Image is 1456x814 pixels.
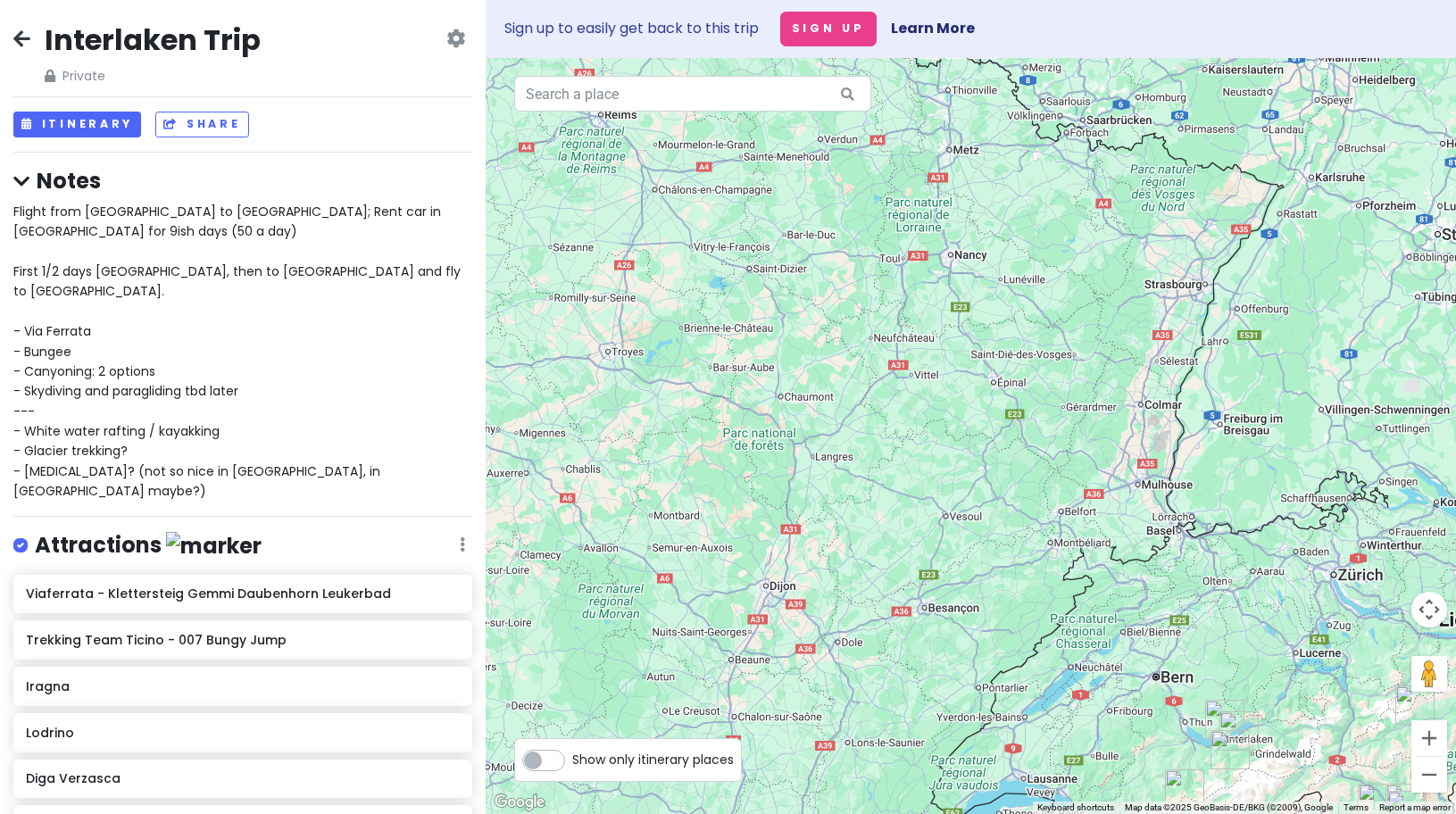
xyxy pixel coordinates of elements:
h6: Viaferrata - Klettersteig Gemmi Daubenhorn Leukerbad [26,586,459,602]
div: Viaferrata - Klettersteig Gemmi Daubenhorn Leukerbad [1165,769,1204,809]
span: Show only itinerary places [572,750,734,769]
input: Search a place [514,76,871,112]
h6: Trekking Team Ticino - 007 Bungy Jump [26,632,459,648]
button: Zoom in [1411,720,1447,756]
span: Private [45,66,261,86]
div: Mürren [1211,730,1250,769]
img: marker [166,532,262,560]
button: Drag Pegman onto the map to open Street View [1411,656,1447,692]
a: Terms (opens in new tab) [1344,802,1369,812]
button: Share [155,112,248,137]
h6: Lodrino [26,725,459,741]
a: Report a map error [1379,802,1451,812]
button: Sign Up [780,12,877,46]
button: Map camera controls [1411,592,1447,627]
div: Einbootstelle Riverrafting Lütschine [1219,711,1259,751]
a: Learn More [891,18,975,38]
div: Vorderrhein [1395,685,1435,725]
button: Keyboard shortcuts [1037,802,1114,814]
a: Open this area in Google Maps (opens a new window) [490,791,549,814]
h4: Attractions [35,531,262,561]
h6: Iragna [26,678,459,694]
span: Flight from [GEOGRAPHIC_DATA] to [GEOGRAPHIC_DATA]; Rent car in [GEOGRAPHIC_DATA] for 9ish days (... [13,203,464,500]
div: Interlaken [1205,700,1244,739]
h6: Diga Verzasca [26,770,459,786]
h4: Notes [13,167,472,195]
span: Map data ©2025 GeoBasis-DE/BKG (©2009), Google [1125,802,1333,812]
img: Google [490,791,549,814]
button: Itinerary [13,112,141,137]
button: Zoom out [1411,757,1447,793]
h2: Interlaken Trip [45,21,261,59]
